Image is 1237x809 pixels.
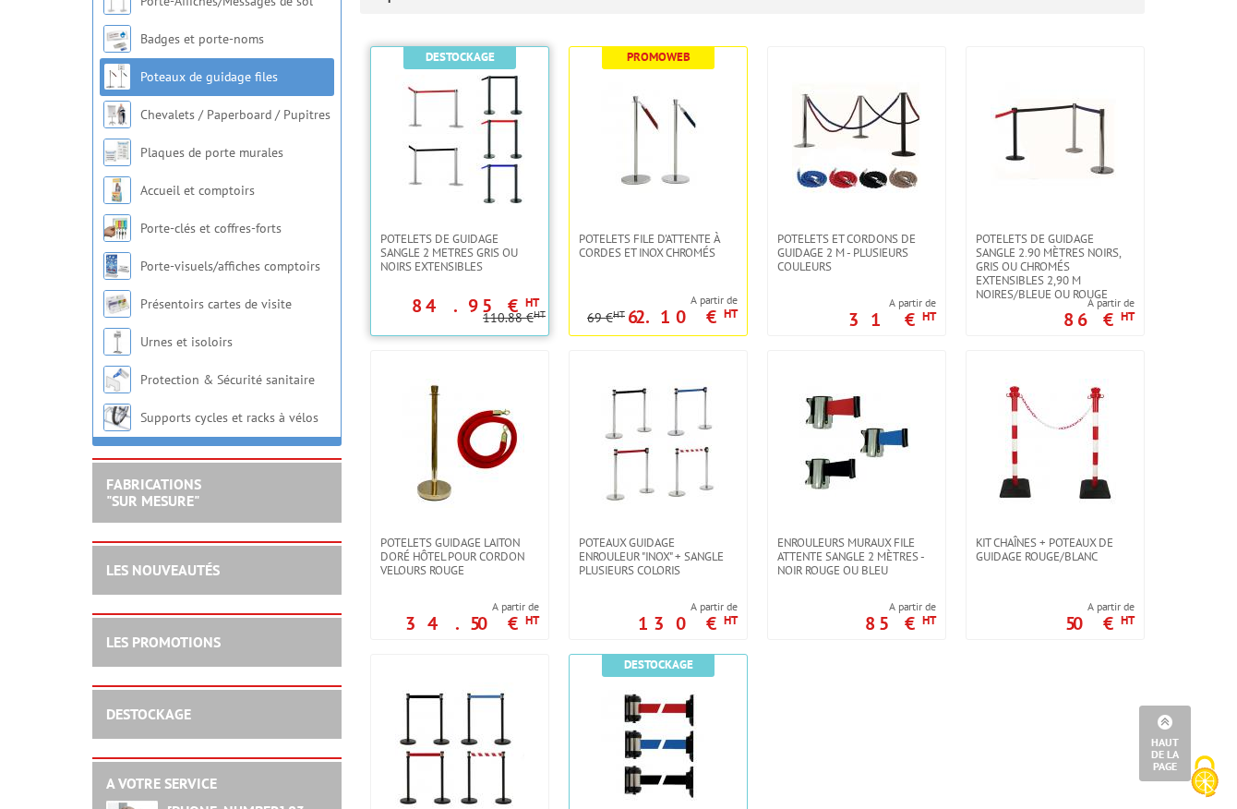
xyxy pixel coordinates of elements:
[848,314,936,325] p: 31 €
[103,214,131,242] img: Porte-clés et coffres-forts
[777,232,936,273] span: Potelets et cordons de guidage 2 m - plusieurs couleurs
[724,612,738,628] sup: HT
[624,657,693,672] b: Destockage
[638,618,738,629] p: 130 €
[865,618,936,629] p: 85 €
[570,232,747,260] a: Potelets file d'attente à cordes et Inox Chromés
[405,599,539,614] span: A partir de
[627,49,691,65] b: Promoweb
[1121,308,1135,324] sup: HT
[967,232,1144,301] a: Potelets de guidage sangle 2.90 mètres noirs, gris ou chromés extensibles 2,90 m noires/bleue ou ...
[768,536,945,577] a: Enrouleurs muraux file attente sangle 2 mètres - Noir rouge ou bleu
[628,311,738,322] p: 62.10 €
[976,232,1135,301] span: Potelets de guidage sangle 2.90 mètres noirs, gris ou chromés extensibles 2,90 m noires/bleue ou ...
[103,366,131,393] img: Protection & Sécurité sanitaire
[525,612,539,628] sup: HT
[792,75,921,204] img: Potelets et cordons de guidage 2 m - plusieurs couleurs
[412,300,539,311] p: 84.95 €
[103,101,131,128] img: Chevalets / Paperboard / Pupitres
[1065,599,1135,614] span: A partir de
[483,311,546,325] p: 110.88 €
[579,536,738,577] span: Poteaux guidage enrouleur "inox" + sangle plusieurs coloris
[140,144,283,161] a: Plaques de porte murales
[103,252,131,280] img: Porte-visuels/affiches comptoirs
[1063,314,1135,325] p: 86 €
[768,232,945,273] a: Potelets et cordons de guidage 2 m - plusieurs couleurs
[613,308,625,320] sup: HT
[140,220,282,236] a: Porte-clés et coffres-forts
[140,371,315,388] a: Protection & Sécurité sanitaire
[140,106,330,123] a: Chevalets / Paperboard / Pupitres
[371,232,548,273] a: POTELETS DE GUIDAGE SANGLE 2 METRES GRIS OU NOIRS EXTENSIBLEs
[1121,612,1135,628] sup: HT
[922,308,936,324] sup: HT
[967,536,1144,563] a: Kit chaînes + poteaux de guidage Rouge/Blanc
[594,379,723,508] img: Poteaux guidage enrouleur
[525,295,539,310] sup: HT
[140,333,233,350] a: Urnes et isoloirs
[1065,618,1135,629] p: 50 €
[638,599,738,614] span: A partir de
[579,232,738,260] span: Potelets file d'attente à cordes et Inox Chromés
[140,409,318,426] a: Supports cycles et racks à vélos
[848,296,936,310] span: A partir de
[103,290,131,318] img: Présentoirs cartes de visite
[587,311,625,325] p: 69 €
[792,379,921,508] img: Enrouleurs muraux file attente sangle 2 mètres - Noir rouge ou bleu
[405,618,539,629] p: 34.50 €
[570,536,747,577] a: Poteaux guidage enrouleur "inox" + sangle plusieurs coloris
[395,75,524,204] img: POTELETS DE GUIDAGE SANGLE 2 METRES GRIS OU NOIRS EXTENSIBLEs
[106,475,201,510] a: FABRICATIONS"Sur Mesure"
[106,776,328,792] h2: A votre service
[140,258,320,274] a: Porte-visuels/affiches comptoirs
[991,379,1120,508] img: Kit chaînes + poteaux de guidage Rouge/Blanc
[140,68,278,85] a: Poteaux de guidage files
[395,379,524,508] img: Potelets guidage laiton doré hôtel pour cordon velours rouge
[534,308,546,320] sup: HT
[724,306,738,321] sup: HT
[106,633,221,651] a: LES PROMOTIONS
[976,536,1135,563] span: Kit chaînes + poteaux de guidage Rouge/Blanc
[1063,296,1135,310] span: A partir de
[991,75,1120,204] img: Potelets de guidage sangle 2.90 mètres noirs, gris ou chromés extensibles 2,90 m noires/bleue ou ...
[103,63,131,91] img: Poteaux de guidage files
[587,293,738,308] span: A partir de
[380,536,539,577] span: Potelets guidage laiton doré hôtel pour cordon velours rouge
[426,49,495,65] b: Destockage
[103,176,131,204] img: Accueil et comptoirs
[1172,746,1237,809] button: Cookies (fenêtre modale)
[922,612,936,628] sup: HT
[140,182,255,199] a: Accueil et comptoirs
[103,328,131,356] img: Urnes et isoloirs
[140,30,264,47] a: Badges et porte-noms
[594,75,723,204] img: Potelets file d'attente à cordes et Inox Chromés
[380,232,539,273] span: POTELETS DE GUIDAGE SANGLE 2 METRES GRIS OU NOIRS EXTENSIBLEs
[106,561,220,579] a: LES NOUVEAUTÉS
[103,25,131,53] img: Badges et porte-noms
[1182,754,1228,800] img: Cookies (fenêtre modale)
[1139,706,1191,781] a: Haut de la page
[865,599,936,614] span: A partir de
[140,296,292,312] a: Présentoirs cartes de visite
[103,404,131,431] img: Supports cycles et racks à vélos
[777,536,936,577] span: Enrouleurs muraux file attente sangle 2 mètres - Noir rouge ou bleu
[103,139,131,166] img: Plaques de porte murales
[106,705,191,723] a: DESTOCKAGE
[371,536,548,577] a: Potelets guidage laiton doré hôtel pour cordon velours rouge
